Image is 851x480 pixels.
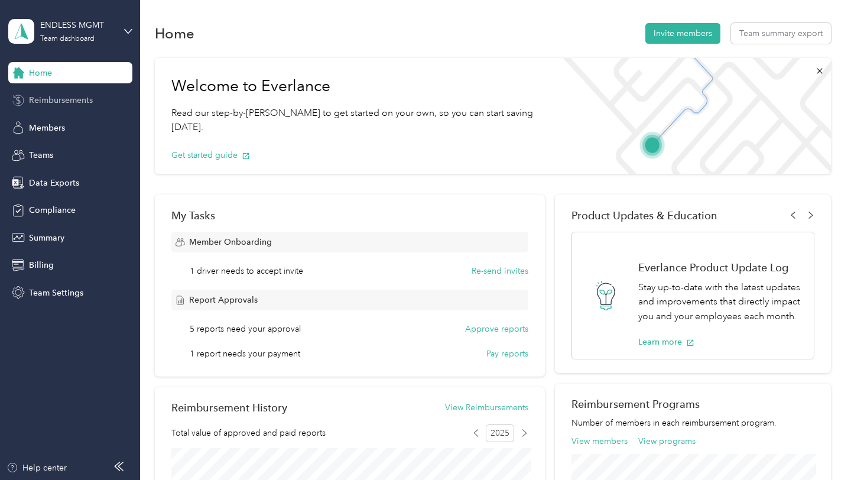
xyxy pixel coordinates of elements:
span: Report Approvals [189,294,258,306]
span: Billing [29,259,54,271]
h1: Everlance Product Update Log [638,261,801,274]
span: Teams [29,149,53,161]
p: Read our step-by-[PERSON_NAME] to get started on your own, so you can start saving [DATE]. [171,106,535,135]
span: 1 driver needs to accept invite [190,265,303,277]
span: Compliance [29,204,76,216]
span: 1 report needs your payment [190,348,300,360]
span: Team Settings [29,287,83,299]
p: Number of members in each reimbursement program. [571,417,814,429]
img: Welcome to everlance [552,58,831,174]
span: Members [29,122,65,134]
button: Help center [7,462,67,474]
button: View Reimbursements [445,401,528,414]
span: Data Exports [29,177,79,189]
button: Get started guide [171,149,250,161]
button: Approve reports [465,323,528,335]
span: Reimbursements [29,94,93,106]
span: Home [29,67,52,79]
span: Summary [29,232,64,244]
button: Invite members [645,23,720,44]
h2: Reimbursement History [171,401,287,414]
span: Total value of approved and paid reports [171,427,326,439]
button: View members [571,435,628,447]
h1: Welcome to Everlance [171,77,535,96]
button: View programs [638,435,696,447]
div: My Tasks [171,209,528,222]
button: Team summary export [731,23,831,44]
span: Product Updates & Education [571,209,717,222]
h1: Home [155,27,194,40]
p: Stay up-to-date with the latest updates and improvements that directly impact you and your employ... [638,280,801,324]
button: Re-send invites [472,265,528,277]
span: Member Onboarding [189,236,272,248]
span: 2025 [486,424,514,442]
div: Team dashboard [40,35,95,43]
iframe: Everlance-gr Chat Button Frame [785,414,851,480]
h2: Reimbursement Programs [571,398,814,410]
span: 5 reports need your approval [190,323,301,335]
div: ENDLESS MGMT [40,19,114,31]
button: Learn more [638,336,694,348]
button: Pay reports [486,348,528,360]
